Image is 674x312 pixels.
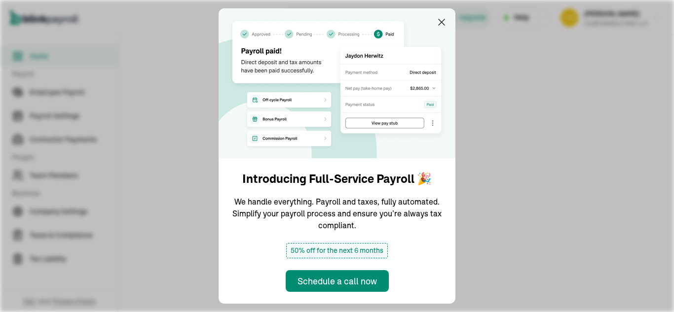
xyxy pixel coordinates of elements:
[219,8,455,158] img: announcement
[286,270,389,292] button: Schedule a call now
[230,196,444,231] p: We handle everything. Payroll and taxes, fully automated. Simplify your payroll process and ensur...
[242,170,432,188] h1: Introducing Full-Service Payroll 🎉
[286,243,388,258] span: 50% off for the next 6 months
[298,275,377,288] div: Schedule a call now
